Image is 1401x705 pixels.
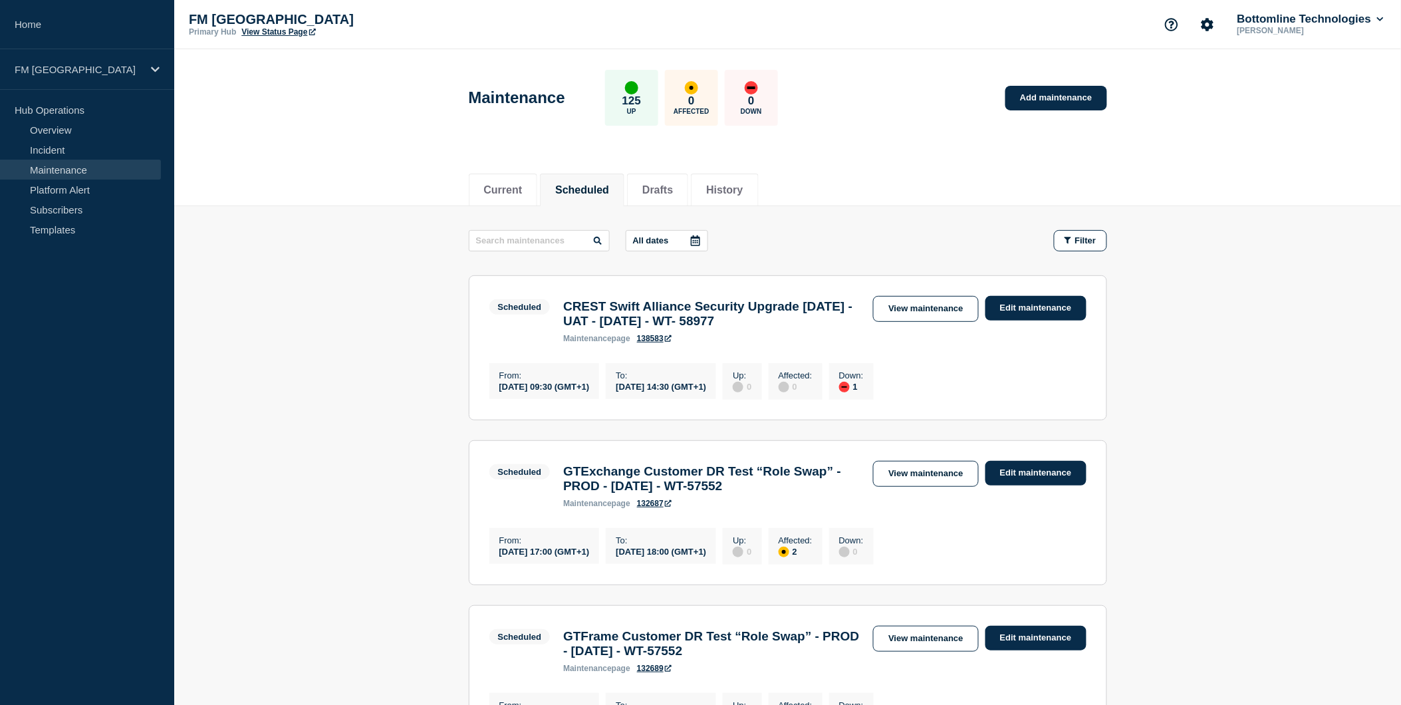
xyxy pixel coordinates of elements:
[498,632,542,642] div: Scheduled
[985,461,1086,486] a: Edit maintenance
[733,382,743,392] div: disabled
[499,370,590,380] p: From :
[733,535,751,545] p: Up :
[779,380,813,392] div: 0
[637,499,672,508] a: 132687
[839,370,864,380] p: Down :
[1075,235,1096,245] span: Filter
[873,461,978,487] a: View maintenance
[688,94,694,108] p: 0
[616,380,706,392] div: [DATE] 14:30 (GMT+1)
[563,499,612,508] span: maintenance
[873,626,978,652] a: View maintenance
[674,108,709,115] p: Affected
[637,664,672,673] a: 132689
[616,535,706,545] p: To :
[563,464,860,493] h3: GTExchange Customer DR Test “Role Swap” - PROD - [DATE] - WT-57552
[733,547,743,557] div: disabled
[637,334,672,343] a: 138583
[563,499,630,508] p: page
[616,545,706,557] div: [DATE] 18:00 (GMT+1)
[745,81,758,94] div: down
[839,382,850,392] div: down
[563,629,860,658] h3: GTFrame Customer DR Test “Role Swap” - PROD - [DATE] - WT-57552
[563,664,630,673] p: page
[1235,13,1386,26] button: Bottomline Technologies
[1005,86,1106,110] a: Add maintenance
[779,382,789,392] div: disabled
[1054,230,1107,251] button: Filter
[622,94,641,108] p: 125
[563,664,612,673] span: maintenance
[498,302,542,312] div: Scheduled
[748,94,754,108] p: 0
[626,230,708,251] button: All dates
[563,299,860,329] h3: CREST Swift Alliance Security Upgrade [DATE] - UAT - [DATE] - WT- 58977
[15,64,142,75] p: FM [GEOGRAPHIC_DATA]
[839,547,850,557] div: disabled
[779,545,813,557] div: 2
[189,12,455,27] p: FM [GEOGRAPHIC_DATA]
[733,380,751,392] div: 0
[779,370,813,380] p: Affected :
[627,108,636,115] p: Up
[839,380,864,392] div: 1
[1194,11,1221,39] button: Account settings
[873,296,978,322] a: View maintenance
[498,467,542,477] div: Scheduled
[685,81,698,94] div: affected
[616,370,706,380] p: To :
[1235,26,1373,35] p: [PERSON_NAME]
[741,108,762,115] p: Down
[1158,11,1186,39] button: Support
[563,334,612,343] span: maintenance
[563,334,630,343] p: page
[985,626,1086,650] a: Edit maintenance
[642,184,673,196] button: Drafts
[779,547,789,557] div: affected
[985,296,1086,321] a: Edit maintenance
[499,545,590,557] div: [DATE] 17:00 (GMT+1)
[484,184,523,196] button: Current
[499,380,590,392] div: [DATE] 09:30 (GMT+1)
[555,184,609,196] button: Scheduled
[499,535,590,545] p: From :
[633,235,669,245] p: All dates
[839,545,864,557] div: 0
[241,27,315,37] a: View Status Page
[469,88,565,107] h1: Maintenance
[839,535,864,545] p: Down :
[189,27,236,37] p: Primary Hub
[733,370,751,380] p: Up :
[779,535,813,545] p: Affected :
[706,184,743,196] button: History
[625,81,638,94] div: up
[469,230,610,251] input: Search maintenances
[733,545,751,557] div: 0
